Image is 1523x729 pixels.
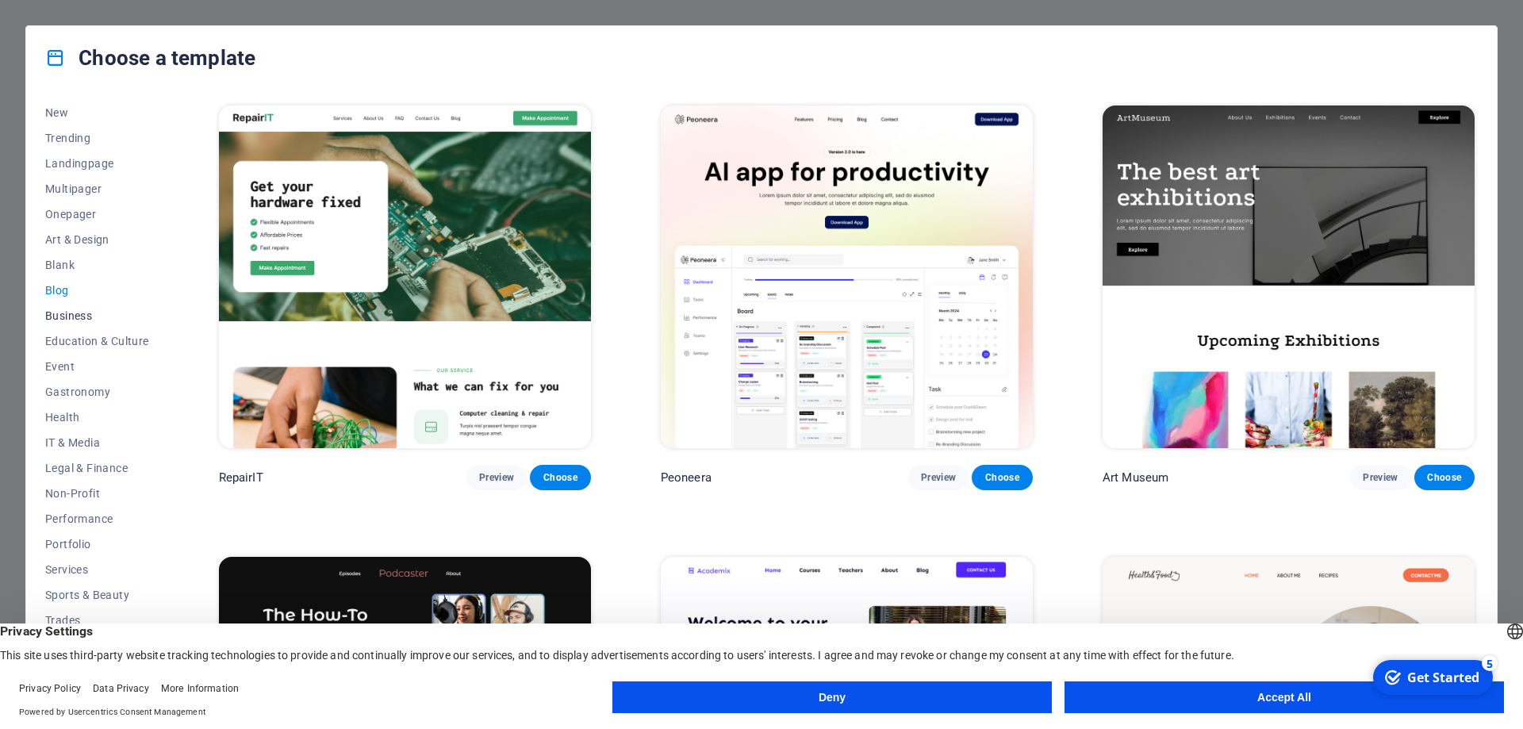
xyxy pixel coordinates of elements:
[984,471,1019,484] span: Choose
[1414,465,1475,490] button: Choose
[45,278,149,303] button: Blog
[45,233,149,246] span: Art & Design
[661,470,712,485] p: Peoneera
[45,252,149,278] button: Blank
[45,582,149,608] button: Sports & Beauty
[45,45,255,71] h4: Choose a template
[45,512,149,525] span: Performance
[45,335,149,347] span: Education & Culture
[45,455,149,481] button: Legal & Finance
[45,531,149,557] button: Portfolio
[45,405,149,430] button: Health
[479,471,514,484] span: Preview
[45,100,149,125] button: New
[45,106,149,119] span: New
[45,436,149,449] span: IT & Media
[1103,106,1475,448] img: Art Museum
[45,563,149,576] span: Services
[45,360,149,373] span: Event
[219,106,591,448] img: RepairIT
[117,2,133,17] div: 5
[1427,471,1462,484] span: Choose
[45,462,149,474] span: Legal & Finance
[543,471,577,484] span: Choose
[43,15,115,33] div: Get Started
[45,411,149,424] span: Health
[45,201,149,227] button: Onepager
[45,208,149,221] span: Onepager
[45,284,149,297] span: Blog
[219,470,263,485] p: RepairIT
[45,354,149,379] button: Event
[45,538,149,551] span: Portfolio
[45,227,149,252] button: Art & Design
[45,430,149,455] button: IT & Media
[45,487,149,500] span: Non-Profit
[530,465,590,490] button: Choose
[1350,465,1410,490] button: Preview
[45,309,149,322] span: Business
[45,608,149,633] button: Trades
[45,386,149,398] span: Gastronomy
[45,125,149,151] button: Trending
[661,106,1033,448] img: Peoneera
[921,471,956,484] span: Preview
[1363,471,1398,484] span: Preview
[45,328,149,354] button: Education & Culture
[45,557,149,582] button: Services
[45,506,149,531] button: Performance
[9,6,129,41] div: Get Started 5 items remaining, 0% complete
[908,465,969,490] button: Preview
[45,259,149,271] span: Blank
[45,151,149,176] button: Landingpage
[466,465,527,490] button: Preview
[45,157,149,170] span: Landingpage
[45,481,149,506] button: Non-Profit
[45,614,149,627] span: Trades
[45,132,149,144] span: Trending
[45,176,149,201] button: Multipager
[45,589,149,601] span: Sports & Beauty
[45,379,149,405] button: Gastronomy
[1103,470,1168,485] p: Art Museum
[45,303,149,328] button: Business
[45,182,149,195] span: Multipager
[972,465,1032,490] button: Choose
